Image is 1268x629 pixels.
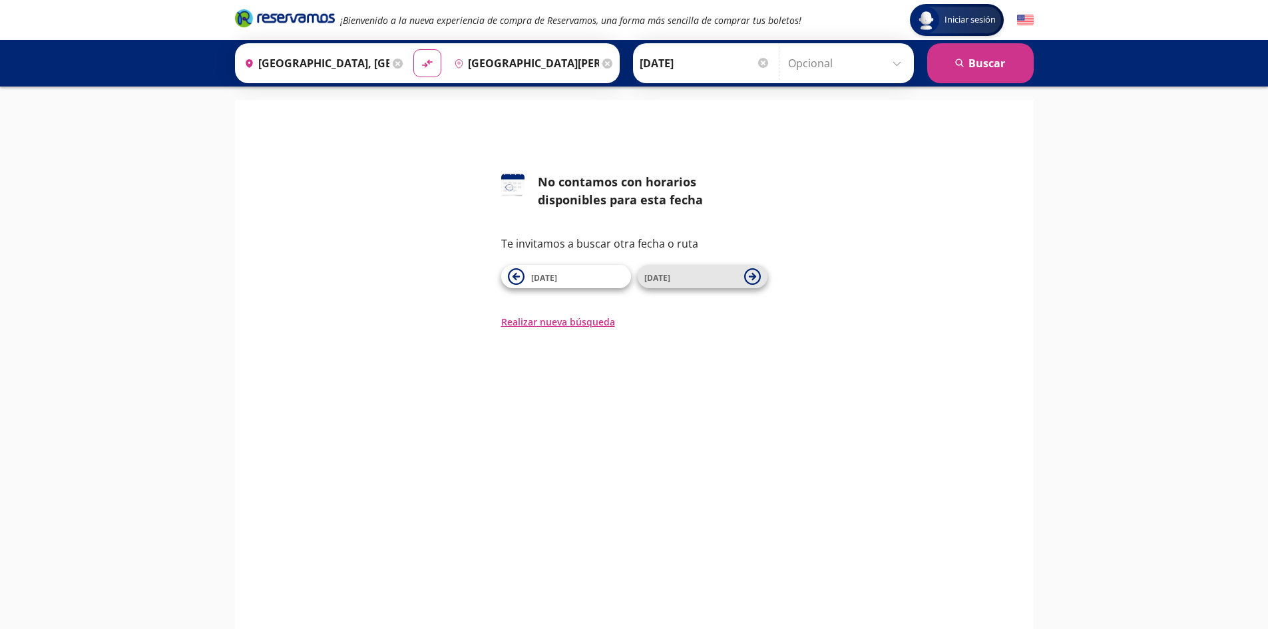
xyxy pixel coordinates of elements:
button: [DATE] [638,265,767,288]
p: Te invitamos a buscar otra fecha o ruta [501,236,767,252]
i: Brand Logo [235,8,335,28]
button: Realizar nueva búsqueda [501,315,615,329]
a: Brand Logo [235,8,335,32]
input: Opcional [788,47,907,80]
span: [DATE] [644,272,670,284]
em: ¡Bienvenido a la nueva experiencia de compra de Reservamos, una forma más sencilla de comprar tus... [340,14,801,27]
button: [DATE] [501,265,631,288]
input: Buscar Destino [449,47,599,80]
button: Buscar [927,43,1034,83]
div: No contamos con horarios disponibles para esta fecha [538,173,767,209]
input: Buscar Origen [239,47,389,80]
input: Elegir Fecha [640,47,770,80]
span: Iniciar sesión [939,13,1001,27]
button: English [1017,12,1034,29]
span: [DATE] [531,272,557,284]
